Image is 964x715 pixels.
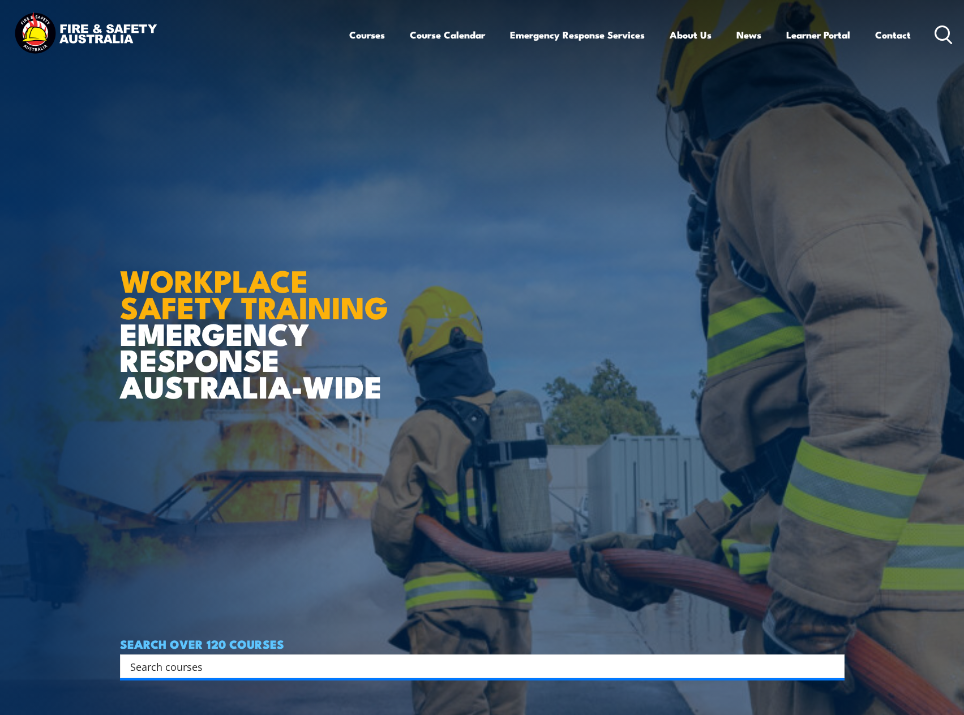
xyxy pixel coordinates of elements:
h1: EMERGENCY RESPONSE AUSTRALIA-WIDE [120,238,397,399]
a: Courses [349,20,385,50]
a: About Us [670,20,712,50]
a: News [736,20,761,50]
form: Search form [132,658,822,674]
a: Contact [875,20,911,50]
a: Course Calendar [410,20,485,50]
a: Learner Portal [786,20,850,50]
input: Search input [130,658,820,675]
h4: SEARCH OVER 120 COURSES [120,637,845,650]
strong: WORKPLACE SAFETY TRAINING [120,256,388,329]
button: Search magnifier button [825,658,841,674]
a: Emergency Response Services [510,20,645,50]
